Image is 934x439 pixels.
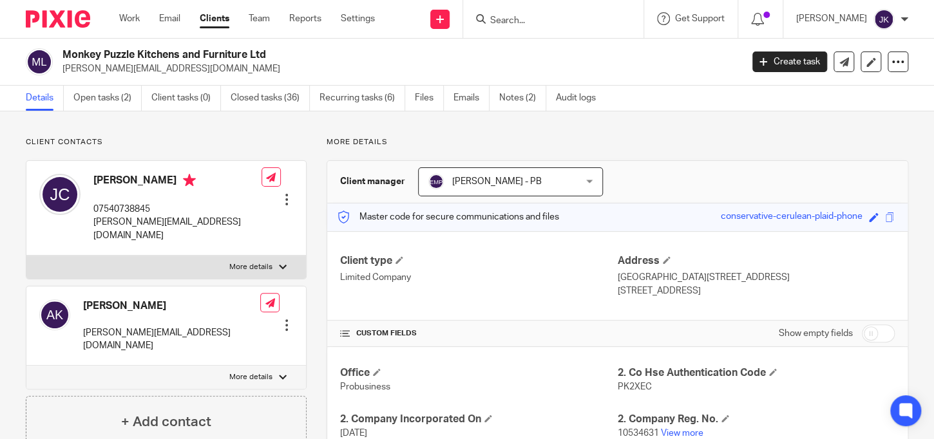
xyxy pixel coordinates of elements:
div: conservative-cerulean-plaid-phone [721,210,863,225]
img: svg%3E [39,174,81,215]
h4: [PERSON_NAME] [83,299,260,313]
a: Open tasks (2) [73,86,142,111]
a: Notes (2) [499,86,546,111]
p: More details [229,372,272,382]
h4: + Add contact [121,412,211,432]
img: svg%3E [873,9,894,30]
input: Search [489,15,605,27]
p: [GEOGRAPHIC_DATA][STREET_ADDRESS] [618,271,895,284]
a: Email [159,12,180,25]
span: PK2XEC [618,382,652,391]
img: svg%3E [428,174,444,189]
p: [PERSON_NAME][EMAIL_ADDRESS][DOMAIN_NAME] [83,326,260,353]
h4: 2. Company Reg. No. [618,413,895,426]
p: [PERSON_NAME] [796,12,867,25]
p: More details [229,262,272,272]
a: Reports [289,12,321,25]
p: Client contacts [26,137,307,147]
h4: [PERSON_NAME] [93,174,262,190]
span: 10534631 [618,429,659,438]
a: Audit logs [556,86,605,111]
a: Team [249,12,270,25]
a: View more [661,429,703,438]
span: Get Support [675,14,725,23]
a: Work [119,12,140,25]
p: [PERSON_NAME][EMAIL_ADDRESS][DOMAIN_NAME] [93,216,262,242]
a: Recurring tasks (6) [319,86,405,111]
span: [PERSON_NAME] - PB [452,177,542,186]
i: Primary [183,174,196,187]
p: [PERSON_NAME][EMAIL_ADDRESS][DOMAIN_NAME] [62,62,733,75]
h4: Address [618,254,895,268]
a: Closed tasks (36) [231,86,310,111]
h4: 2. Company Incorporated On [340,413,617,426]
label: Show empty fields [779,327,853,340]
img: svg%3E [26,48,53,75]
span: [DATE] [340,429,367,438]
p: Limited Company [340,271,617,284]
p: [STREET_ADDRESS] [618,285,895,297]
a: Clients [200,12,229,25]
a: Client tasks (0) [151,86,221,111]
h4: Office [340,366,617,380]
a: Emails [453,86,490,111]
p: 07540738845 [93,203,262,216]
img: Pixie [26,10,90,28]
a: Settings [341,12,375,25]
span: Probusiness [340,382,390,391]
img: svg%3E [39,299,70,330]
a: Files [415,86,444,111]
p: Master code for secure communications and files [337,210,559,223]
h3: Client manager [340,175,405,188]
h4: Client type [340,254,617,268]
a: Create task [752,51,827,72]
a: Details [26,86,64,111]
h4: CUSTOM FIELDS [340,328,617,339]
p: More details [327,137,908,147]
h2: Monkey Puzzle Kitchens and Furniture Ltd [62,48,599,62]
h4: 2. Co Hse Authentication Code [618,366,895,380]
